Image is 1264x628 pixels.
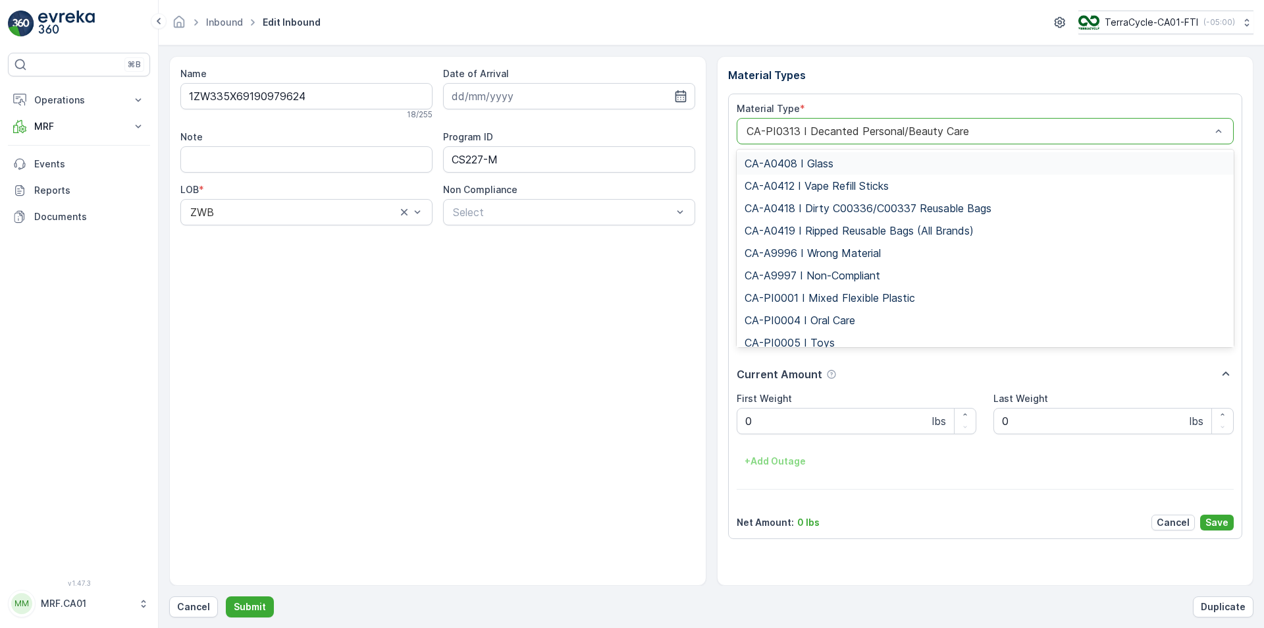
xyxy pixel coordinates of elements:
p: lbs [932,413,946,429]
a: Documents [8,204,150,230]
a: Homepage [172,20,186,31]
p: Reports [34,184,145,197]
span: CA-PI0005 I Toys [745,337,835,349]
p: Submit [234,600,266,614]
p: ⌘B [128,59,141,70]
label: Last Weight [993,393,1048,404]
p: MRF.CA01 [41,597,132,610]
p: TerraCycle-CA01-FTI [1105,16,1198,29]
span: CA-A9997 I Non-Compliant [745,270,880,281]
p: lbs [1190,413,1203,429]
p: Cancel [177,600,210,614]
p: Current Amount [737,366,822,382]
span: Edit Inbound [260,16,323,29]
label: Name [180,68,207,79]
img: logo_light-DOdMpM7g.png [38,11,95,37]
a: Reports [8,177,150,204]
label: First Weight [737,393,792,404]
p: Duplicate [1201,600,1246,614]
p: MRF [34,120,124,133]
label: LOB [180,184,199,195]
span: CA-A9996 I Wrong Material [745,247,881,259]
p: Events [34,157,145,171]
button: Duplicate [1193,596,1253,617]
p: Documents [34,210,145,223]
span: CA-PI0001 I Mixed Flexible Plastic [745,292,915,304]
p: Net Amount : [737,516,794,529]
button: MRF [8,113,150,140]
button: Operations [8,87,150,113]
span: CA-A0418 I Dirty C00336/C00337 Reusable Bags [745,202,991,214]
button: MMMRF.CA01 [8,590,150,617]
div: MM [11,593,32,614]
span: CA-A0419 I Ripped Reusable Bags (All Brands) [745,225,974,237]
input: dd/mm/yyyy [443,83,695,109]
span: CA-A0408 I Glass [745,157,833,169]
button: Submit [226,596,274,617]
a: Inbound [206,16,243,28]
p: 18 / 255 [407,109,433,120]
label: Note [180,131,203,142]
label: Date of Arrival [443,68,509,79]
button: TerraCycle-CA01-FTI(-05:00) [1078,11,1253,34]
span: CA-A0412 I Vape Refill Sticks [745,180,889,192]
button: +Add Outage [737,451,814,472]
p: + Add Outage [745,455,806,468]
p: ( -05:00 ) [1203,17,1235,28]
label: Non Compliance [443,184,517,195]
p: 0 lbs [797,516,820,529]
p: Select [453,204,672,220]
p: Save [1205,516,1228,529]
p: Cancel [1157,516,1190,529]
a: Events [8,151,150,177]
div: Help Tooltip Icon [826,369,837,380]
span: v 1.47.3 [8,579,150,587]
p: Material Types [728,67,1243,83]
p: Operations [34,94,124,107]
button: Cancel [1151,515,1195,530]
label: Material Type [737,103,800,114]
button: Save [1200,515,1234,530]
span: CA-PI0004 I Oral Care [745,314,855,326]
button: Cancel [169,596,218,617]
img: logo [8,11,34,37]
label: Program ID [443,131,493,142]
img: TC_BVHiTW6.png [1078,15,1099,30]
